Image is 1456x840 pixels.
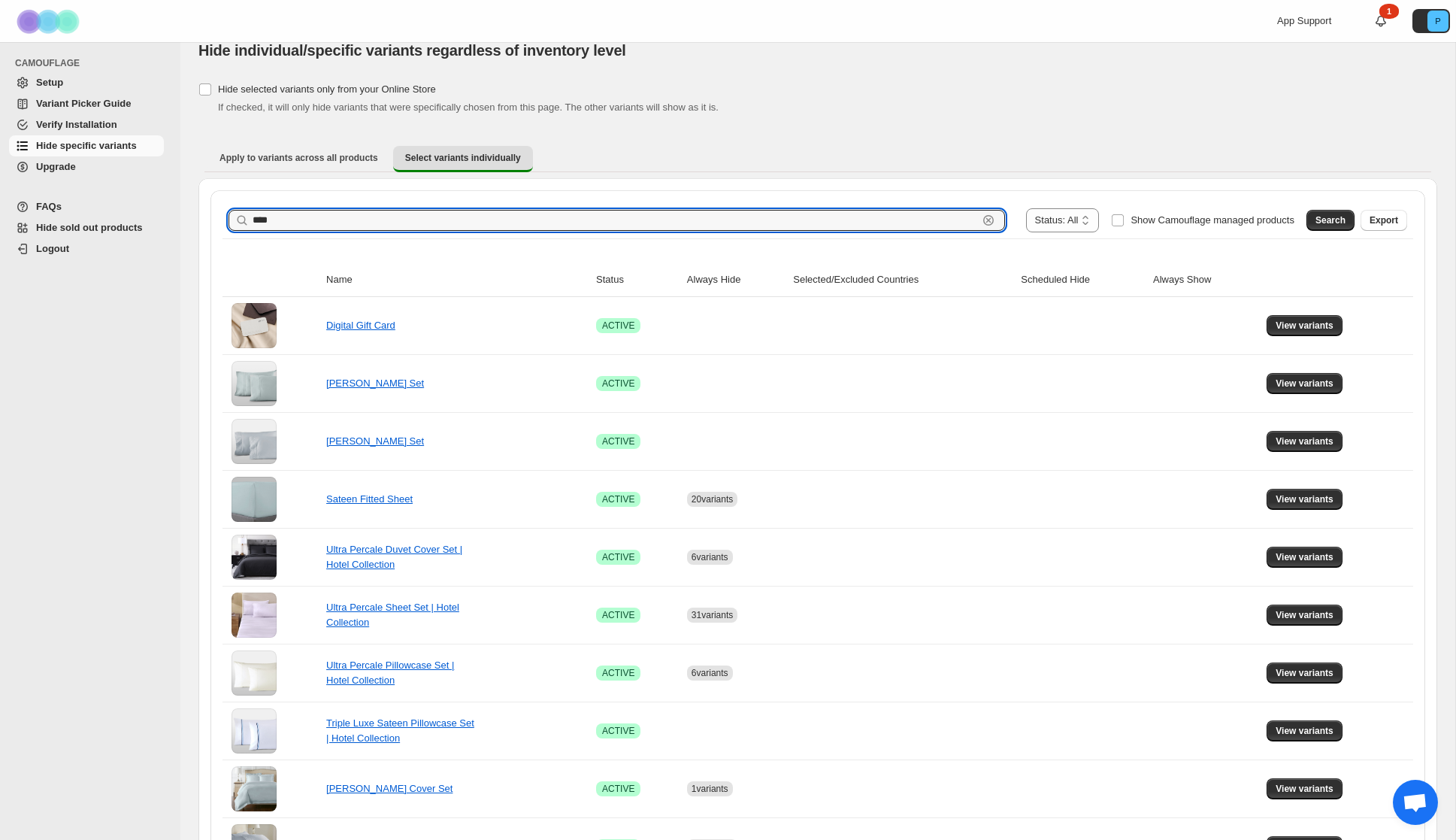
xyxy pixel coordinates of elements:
span: Select variants individually [405,152,521,164]
a: Upgrade [9,156,164,177]
button: Select variants individually [393,146,533,172]
a: Variant Picker Guide [9,93,164,114]
span: View variants [1276,725,1333,737]
span: Variant Picker Guide [36,98,131,109]
span: FAQs [36,201,62,212]
span: Search [1315,214,1346,226]
text: P [1435,17,1440,26]
img: Triple Luxe Sateen Pillowcase Set | Hotel Collection [232,708,277,754]
span: 6 variants [692,668,728,678]
button: View variants [1267,431,1342,452]
a: Open chat [1393,780,1438,825]
a: Logout [9,238,164,259]
span: View variants [1276,493,1333,505]
span: ACTIVE [602,320,634,332]
span: Verify Installation [36,119,117,130]
span: View variants [1276,551,1333,563]
span: Hide sold out products [36,222,143,233]
a: Verify Installation [9,114,164,135]
span: Setup [36,77,63,88]
a: Ultra Percale Sheet Set | Hotel Collection [326,602,459,628]
button: Clear [981,213,996,228]
span: ACTIVE [602,378,634,390]
img: Ariane Pillowcase Set [232,419,277,464]
span: Hide individual/specific variants regardless of inventory level [198,42,626,59]
span: CAMOUFLAGE [15,57,170,69]
span: View variants [1276,435,1333,447]
a: FAQs [9,196,164,217]
img: Digital Gift Card [232,303,277,348]
span: Upgrade [36,161,76,172]
a: Ultra Percale Pillowcase Set | Hotel Collection [326,660,454,686]
th: Status [592,263,683,297]
a: Ultra Percale Duvet Cover Set | Hotel Collection [326,544,462,570]
button: View variants [1267,373,1342,394]
span: 31 variants [692,610,733,620]
button: Avatar with initials P [1412,9,1450,33]
img: Camouflage [12,1,87,42]
th: Always Show [1149,263,1262,297]
a: Triple Luxe Sateen Pillowcase Set | Hotel Collection [326,717,474,744]
img: Ultra Percale Duvet Cover Set | Hotel Collection [232,535,277,580]
a: Hide sold out products [9,217,164,238]
button: View variants [1267,778,1342,799]
a: Sateen Fitted Sheet [326,493,413,505]
a: Setup [9,72,164,93]
span: Logout [36,243,69,254]
span: ACTIVE [602,667,634,679]
span: View variants [1276,783,1333,795]
img: Yalda Pillowcase Set [232,361,277,406]
span: View variants [1276,320,1333,332]
a: 1 [1373,14,1388,29]
th: Always Hide [683,263,789,297]
button: View variants [1267,315,1342,336]
th: Name [322,263,592,297]
th: Scheduled Hide [1016,263,1149,297]
div: 1 [1379,4,1399,19]
span: 6 variants [692,552,728,563]
button: Search [1306,210,1355,231]
span: ACTIVE [602,551,634,563]
a: Hide specific variants [9,135,164,156]
span: View variants [1276,667,1333,679]
span: Show Camouflage managed products [1131,214,1294,226]
span: View variants [1276,609,1333,621]
span: Avatar with initials P [1427,11,1448,32]
img: Sateen Fitted Sheet [232,477,277,522]
span: ACTIVE [602,783,634,795]
img: Ariane Duvet Cover Set [232,766,277,811]
span: View variants [1276,378,1333,390]
span: Hide selected variants only from your Online Store [218,83,436,95]
button: View variants [1267,489,1342,510]
span: If checked, it will only hide variants that were specifically chosen from this page. The other va... [218,102,719,113]
span: Hide specific variants [36,140,137,151]
button: View variants [1267,605,1342,626]
a: [PERSON_NAME] Set [326,378,424,389]
span: ACTIVE [602,493,634,505]
span: App Support [1277,15,1331,26]
span: Export [1370,214,1398,226]
button: View variants [1267,663,1342,684]
a: [PERSON_NAME] Set [326,435,424,447]
span: 1 variants [692,784,728,794]
span: ACTIVE [602,609,634,621]
button: View variants [1267,720,1342,741]
button: View variants [1267,547,1342,568]
span: ACTIVE [602,725,634,737]
button: Apply to variants across all products [207,146,390,170]
a: [PERSON_NAME] Cover Set [326,783,453,794]
span: Apply to variants across all products [219,152,378,164]
img: Ultra Percale Pillowcase Set | Hotel Collection [232,650,277,696]
th: Selected/Excluded Countries [789,263,1016,297]
a: Digital Gift Card [326,320,395,331]
img: Ultra Percale Sheet Set | Hotel Collection [232,593,277,638]
button: Export [1361,210,1407,231]
span: 20 variants [692,494,733,505]
span: ACTIVE [602,435,634,447]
